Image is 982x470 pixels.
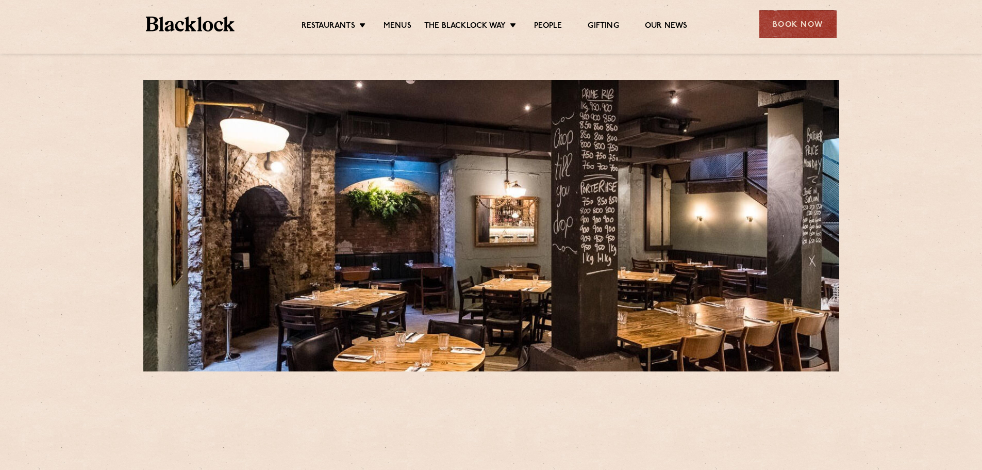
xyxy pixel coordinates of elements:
[302,21,355,33] a: Restaurants
[645,21,688,33] a: Our News
[534,21,562,33] a: People
[146,17,235,31] img: BL_Textured_Logo-footer-cropped.svg
[424,21,506,33] a: The Blacklock Way
[384,21,411,33] a: Menus
[588,21,619,33] a: Gifting
[759,10,837,38] div: Book Now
